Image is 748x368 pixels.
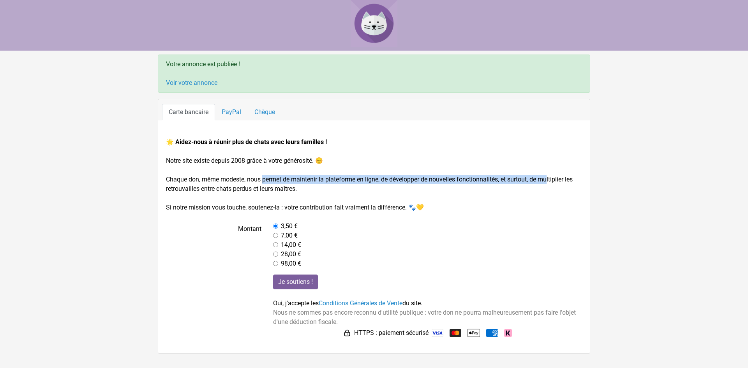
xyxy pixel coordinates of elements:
[354,328,429,338] span: HTTPS : paiement sécurisé
[281,222,298,231] label: 3,50 €
[166,138,327,146] strong: 🌟 Aidez-nous à réunir plus de chats avec leurs familles !
[160,222,267,268] label: Montant
[273,299,422,307] span: Oui, j'accepte les du site.
[281,240,301,250] label: 14,00 €
[319,299,402,307] a: Conditions Générales de Vente
[281,231,298,240] label: 7,00 €
[273,275,318,289] input: Je soutiens !
[166,137,582,339] form: Notre site existe depuis 2008 grâce à votre générosité. ☺️ Chaque don, même modeste, nous permet ...
[432,329,443,337] img: Visa
[162,104,215,120] a: Carte bancaire
[273,309,576,326] span: Nous ne sommes pas encore reconnu d'utilité publique : votre don ne pourra malheureusement pas fa...
[486,329,498,337] img: American Express
[281,250,301,259] label: 28,00 €
[343,329,351,337] img: HTTPS : paiement sécurisé
[504,329,512,337] img: Klarna
[281,259,301,268] label: 98,00 €
[467,327,480,339] img: Apple Pay
[166,79,217,86] a: Voir votre annonce
[450,329,461,337] img: Mastercard
[248,104,282,120] a: Chèque
[215,104,248,120] a: PayPal
[158,55,590,93] div: Votre annonce est publiée !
